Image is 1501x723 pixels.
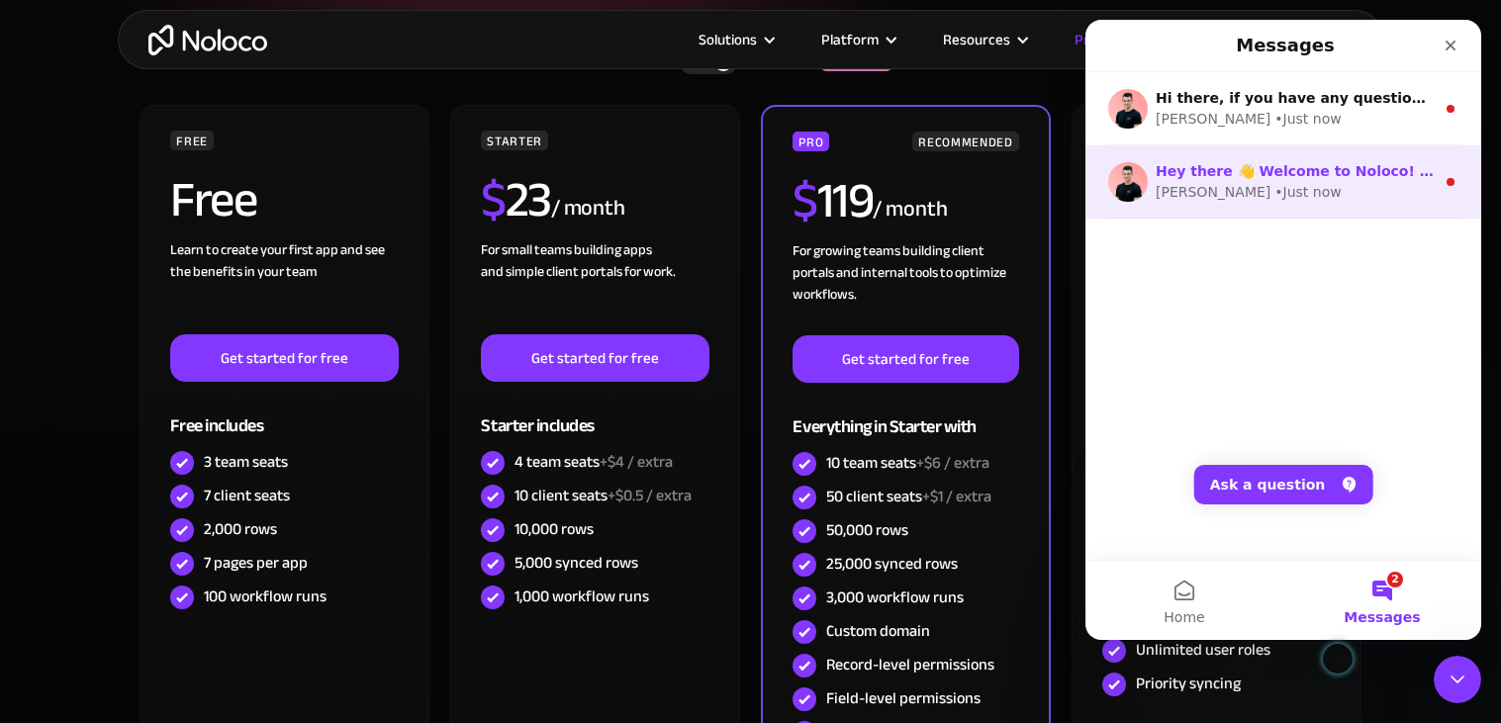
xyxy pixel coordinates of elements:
iframe: To enrich screen reader interactions, please activate Accessibility in Grammarly extension settings [1434,656,1481,703]
a: Get started for free [793,335,1018,383]
div: FREE [170,131,214,150]
div: / month [873,194,947,226]
span: Hi there, if you have any questions about our pricing, just let us know! [GEOGRAPHIC_DATA] [70,70,793,86]
div: Resources [918,27,1050,52]
iframe: To enrich screen reader interactions, please activate Accessibility in Grammarly extension settings [1085,20,1481,640]
div: Priority syncing [1136,673,1241,694]
div: PRO [793,132,829,151]
button: Messages [198,541,396,620]
div: 50 client seats [826,486,991,507]
div: 3,000 workflow runs [826,587,964,608]
span: Messages [258,590,334,604]
div: 25,000 synced rows [826,553,958,575]
h2: 23 [481,175,551,225]
div: STARTER [481,131,547,150]
div: • Just now [189,162,255,183]
span: Hey there 👋 Welcome to Noloco! If you have any questions, just reply to this message. [GEOGRAPHIC... [70,143,921,159]
div: [PERSON_NAME] [70,89,185,110]
a: Get started for free [170,334,398,382]
div: 4 team seats [515,451,673,473]
div: 3 team seats [204,451,288,473]
span: Home [78,590,119,604]
h2: Free [170,175,256,225]
div: 100 workflow runs [204,586,327,607]
a: Get started for free [481,334,708,382]
div: For small teams building apps and simple client portals for work. ‍ [481,239,708,334]
div: [PERSON_NAME] [70,162,185,183]
div: Solutions [699,27,757,52]
a: home [148,25,267,55]
div: 10 client seats [515,485,692,506]
span: +$0.5 / extra [608,481,692,510]
div: Platform [821,27,879,52]
div: For growing teams building client portals and internal tools to optimize workflows. [793,240,1018,335]
div: Everything in Starter with [793,383,1018,447]
div: RECOMMENDED [912,132,1018,151]
div: 2,000 rows [204,518,277,540]
div: 1,000 workflow runs [515,586,649,607]
div: 50,000 rows [826,519,908,541]
h2: 119 [793,176,873,226]
div: Free includes [170,382,398,446]
div: Solutions [674,27,797,52]
div: 5,000 synced rows [515,552,638,574]
div: Custom domain [826,620,930,642]
div: / month [551,193,625,225]
div: 7 pages per app [204,552,308,574]
span: +$4 / extra [600,447,673,477]
div: Resources [943,27,1010,52]
div: Field-level permissions [826,687,981,709]
span: $ [793,154,817,247]
div: Unlimited user roles [1136,639,1270,661]
button: Ask a question [109,445,288,485]
div: 10,000 rows [515,518,594,540]
img: Profile image for Darragh [23,142,62,182]
span: +$1 / extra [922,482,991,511]
div: • Just now [189,89,255,110]
div: Learn to create your first app and see the benefits in your team ‍ [170,239,398,334]
div: Starter includes [481,382,708,446]
a: Pricing [1050,27,1143,52]
span: $ [481,153,506,246]
div: Record-level permissions [826,654,994,676]
div: 10 team seats [826,452,989,474]
div: 7 client seats [204,485,290,506]
span: +$6 / extra [916,448,989,478]
div: Platform [797,27,918,52]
